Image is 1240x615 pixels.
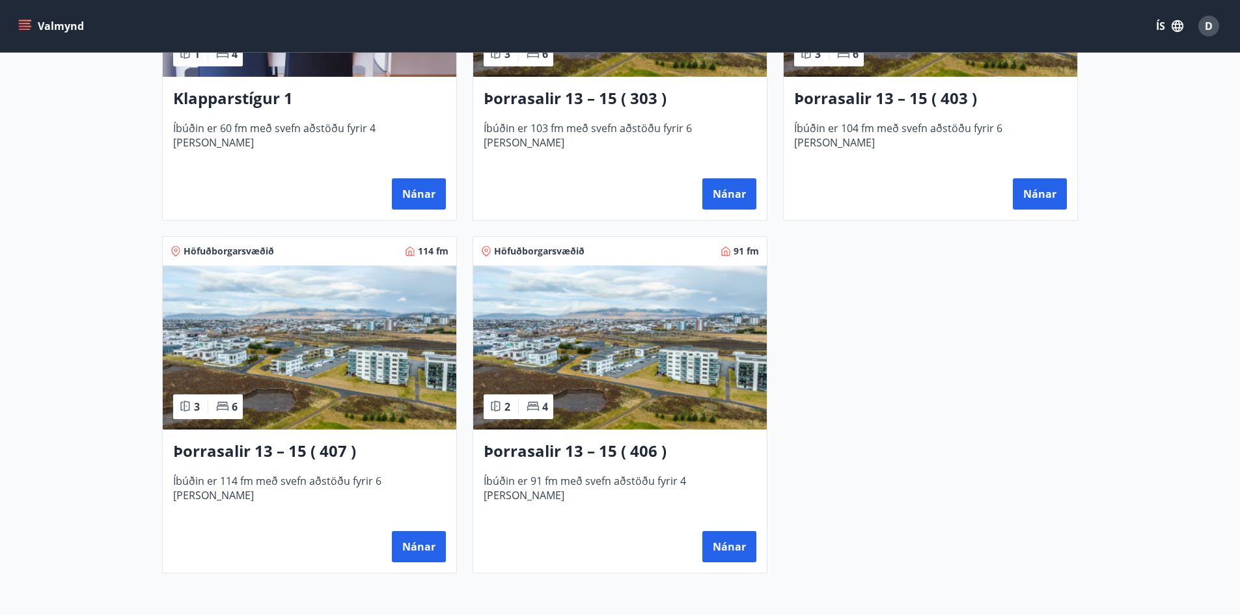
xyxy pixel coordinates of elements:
[173,87,446,111] h3: Klapparstígur 1
[794,87,1067,111] h3: Þorrasalir 13 – 15 ( 403 )
[794,121,1067,164] span: Íbúðin er 104 fm með svefn aðstöðu fyrir 6 [PERSON_NAME]
[542,400,548,414] span: 4
[853,47,859,61] span: 6
[494,245,585,258] span: Höfuðborgarsvæðið
[504,400,510,414] span: 2
[815,47,821,61] span: 3
[1149,14,1191,38] button: ÍS
[702,531,756,562] button: Nánar
[184,245,274,258] span: Höfuðborgarsvæðið
[194,400,200,414] span: 3
[1193,10,1224,42] button: D
[418,245,448,258] span: 114 fm
[484,121,756,164] span: Íbúðin er 103 fm með svefn aðstöðu fyrir 6 [PERSON_NAME]
[1013,178,1067,210] button: Nánar
[232,47,238,61] span: 4
[173,440,446,463] h3: Þorrasalir 13 – 15 ( 407 )
[542,47,548,61] span: 6
[16,14,89,38] button: menu
[473,266,767,430] img: Paella dish
[484,87,756,111] h3: Þorrasalir 13 – 15 ( 303 )
[1205,19,1213,33] span: D
[702,178,756,210] button: Nánar
[392,178,446,210] button: Nánar
[484,474,756,517] span: Íbúðin er 91 fm með svefn aðstöðu fyrir 4 [PERSON_NAME]
[173,121,446,164] span: Íbúðin er 60 fm með svefn aðstöðu fyrir 4 [PERSON_NAME]
[194,47,200,61] span: 1
[392,531,446,562] button: Nánar
[504,47,510,61] span: 3
[734,245,759,258] span: 91 fm
[232,400,238,414] span: 6
[163,266,456,430] img: Paella dish
[484,440,756,463] h3: Þorrasalir 13 – 15 ( 406 )
[173,474,446,517] span: Íbúðin er 114 fm með svefn aðstöðu fyrir 6 [PERSON_NAME]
